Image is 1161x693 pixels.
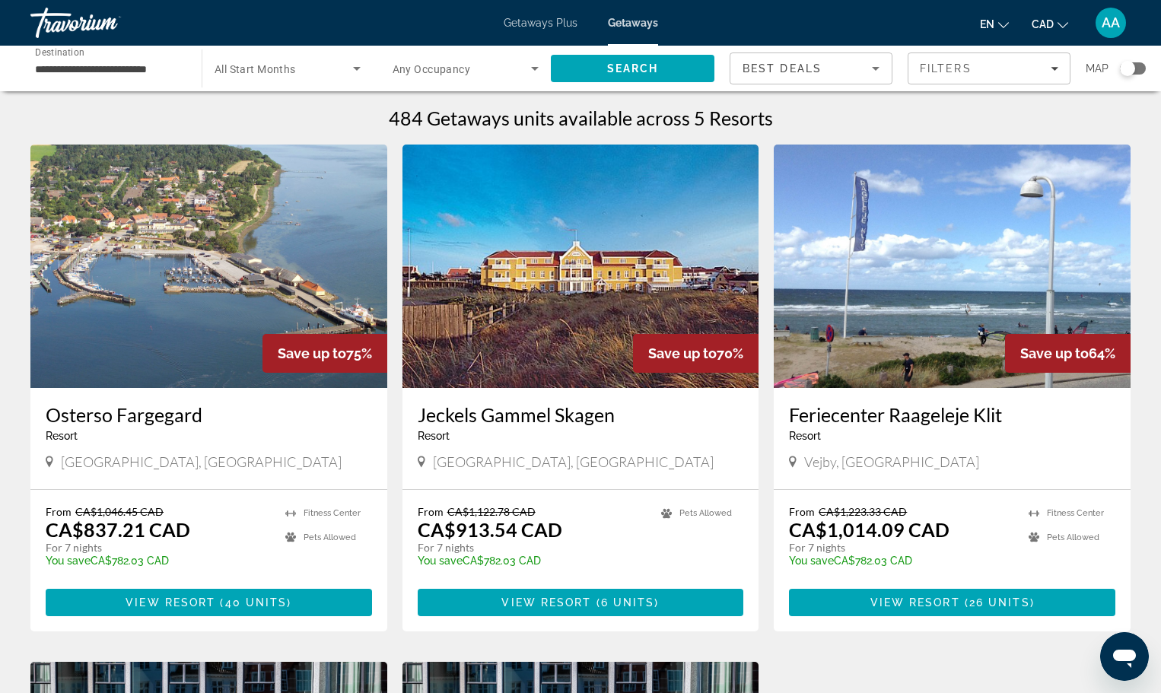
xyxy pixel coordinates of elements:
span: You save [789,555,834,567]
img: Feriecenter Raageleje Klit [774,145,1131,388]
div: 75% [262,334,387,373]
span: CA$1,223.33 CAD [819,505,907,518]
button: View Resort(26 units) [789,589,1115,616]
span: Destination [35,46,84,57]
a: Getaways [608,17,658,29]
span: [GEOGRAPHIC_DATA], [GEOGRAPHIC_DATA] [433,453,714,470]
span: ( ) [960,596,1035,609]
button: Search [551,55,714,82]
span: From [418,505,444,518]
span: [GEOGRAPHIC_DATA], [GEOGRAPHIC_DATA] [61,453,342,470]
span: Save up to [648,345,717,361]
span: You save [418,555,463,567]
span: Pets Allowed [679,508,732,518]
span: From [46,505,72,518]
a: Travorium [30,3,183,43]
input: Select destination [35,60,182,78]
span: ( ) [592,596,660,609]
button: User Menu [1091,7,1131,39]
span: AA [1102,15,1120,30]
span: Fitness Center [304,508,361,518]
p: For 7 nights [418,541,647,555]
span: CAD [1032,18,1054,30]
a: Jeckels Gammel Skagen [418,403,744,426]
p: CA$913.54 CAD [418,518,562,541]
a: Feriecenter Raageleje Klit [789,403,1115,426]
span: Resort [46,430,78,442]
iframe: Bouton de lancement de la fenêtre de messagerie [1100,632,1149,681]
button: View Resort(40 units) [46,589,372,616]
span: Best Deals [743,62,822,75]
p: For 7 nights [46,541,270,555]
span: Resort [418,430,450,442]
span: View Resort [870,596,960,609]
span: Search [607,62,659,75]
h1: 484 Getaways units available across 5 Resorts [389,106,773,129]
span: View Resort [501,596,591,609]
span: Map [1086,58,1109,79]
button: Change currency [1032,13,1068,35]
button: Filters [908,52,1070,84]
span: Resort [789,430,821,442]
p: CA$1,014.09 CAD [789,518,949,541]
p: CA$782.03 CAD [418,555,647,567]
span: Save up to [1020,345,1089,361]
div: 70% [633,334,759,373]
button: View Resort(6 units) [418,589,744,616]
span: Pets Allowed [304,532,356,542]
span: en [980,18,994,30]
span: ( ) [215,596,291,609]
a: Osterso Fargegard [46,403,372,426]
span: CA$1,122.78 CAD [447,505,536,518]
p: CA$782.03 CAD [789,555,1013,567]
span: Vejby, [GEOGRAPHIC_DATA] [804,453,979,470]
span: 40 units [225,596,288,609]
span: All Start Months [215,63,296,75]
p: For 7 nights [789,541,1013,555]
span: Any Occupancy [393,63,471,75]
span: Filters [920,62,972,75]
span: Fitness Center [1047,508,1104,518]
img: Jeckels Gammel Skagen [402,145,759,388]
span: You save [46,555,91,567]
span: 26 units [969,596,1030,609]
span: Save up to [278,345,346,361]
span: View Resort [126,596,215,609]
img: Osterso Fargegard [30,145,387,388]
mat-select: Sort by [743,59,879,78]
p: CA$782.03 CAD [46,555,270,567]
span: Pets Allowed [1047,532,1099,542]
p: CA$837.21 CAD [46,518,190,541]
a: Getaways Plus [504,17,577,29]
span: From [789,505,815,518]
span: CA$1,046.45 CAD [75,505,164,518]
span: 6 units [601,596,655,609]
button: Change language [980,13,1009,35]
div: 64% [1005,334,1131,373]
